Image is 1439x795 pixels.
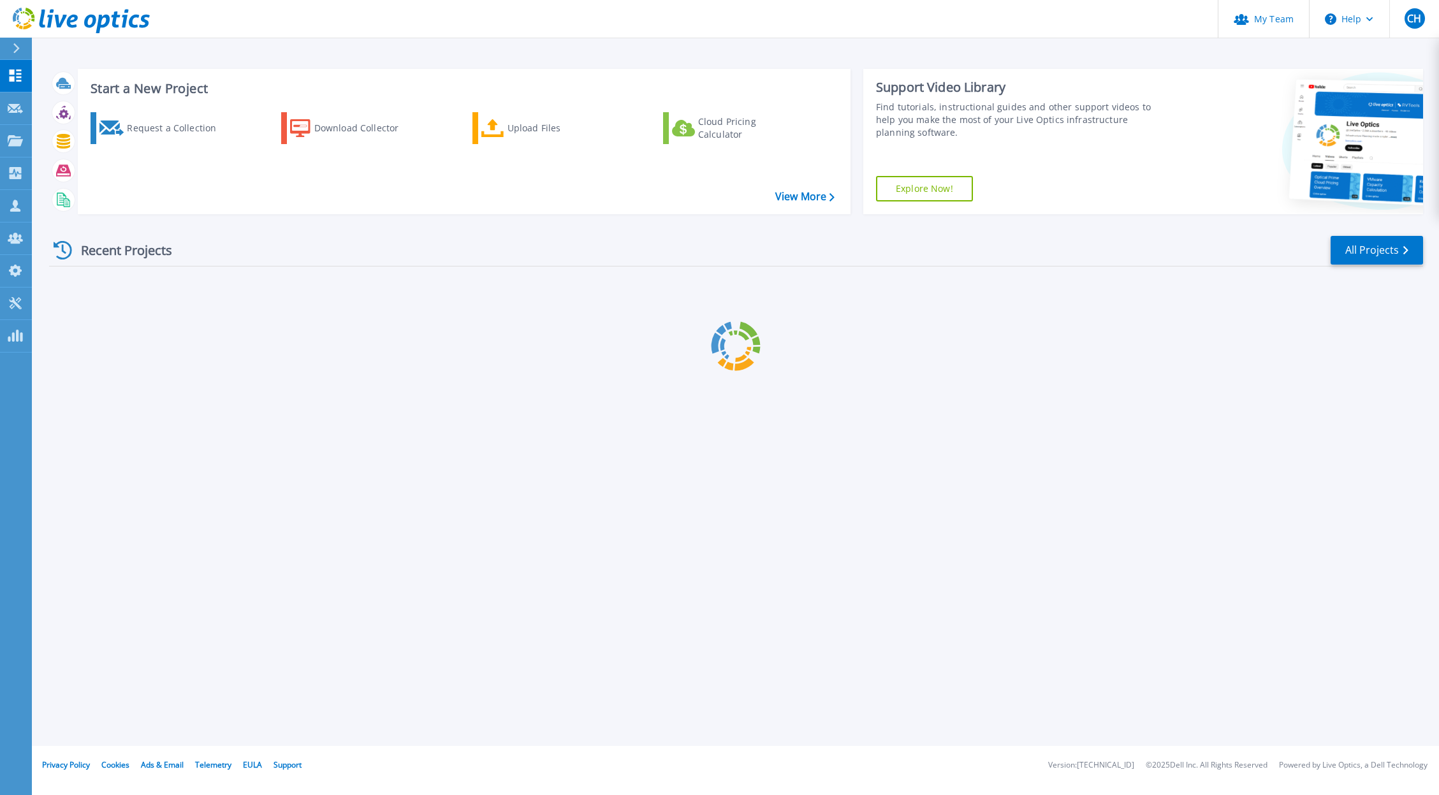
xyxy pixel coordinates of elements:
[1048,761,1134,769] li: Version: [TECHNICAL_ID]
[274,759,302,770] a: Support
[1331,236,1423,265] a: All Projects
[663,112,805,144] a: Cloud Pricing Calculator
[281,112,423,144] a: Download Collector
[42,759,90,770] a: Privacy Policy
[314,115,416,141] div: Download Collector
[472,112,615,144] a: Upload Files
[876,101,1164,139] div: Find tutorials, instructional guides and other support videos to help you make the most of your L...
[141,759,184,770] a: Ads & Email
[876,79,1164,96] div: Support Video Library
[243,759,262,770] a: EULA
[1146,761,1267,769] li: © 2025 Dell Inc. All Rights Reserved
[508,115,610,141] div: Upload Files
[1279,761,1428,769] li: Powered by Live Optics, a Dell Technology
[101,759,129,770] a: Cookies
[127,115,229,141] div: Request a Collection
[195,759,231,770] a: Telemetry
[876,176,973,201] a: Explore Now!
[49,235,189,266] div: Recent Projects
[1407,13,1421,24] span: CH
[91,112,233,144] a: Request a Collection
[91,82,834,96] h3: Start a New Project
[698,115,800,141] div: Cloud Pricing Calculator
[775,191,835,203] a: View More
